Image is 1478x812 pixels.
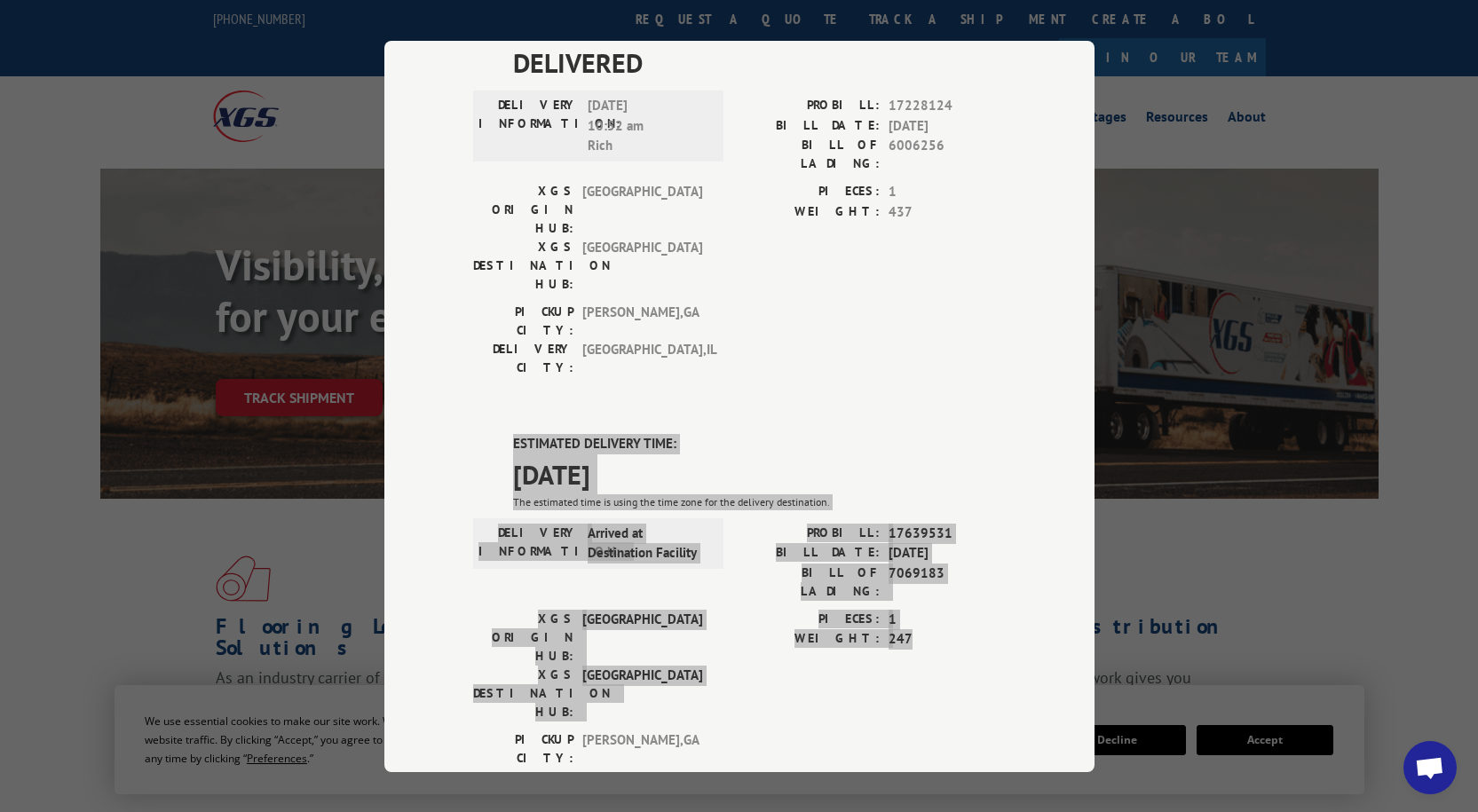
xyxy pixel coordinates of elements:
span: 247 [889,629,1006,650]
label: XGS DESTINATION HUB: [473,665,573,721]
span: 437 [889,201,1006,222]
label: DELIVERY CITY: [473,767,573,804]
span: 7069183 [889,563,1006,600]
label: BILL OF LADING: [739,136,880,173]
label: PICKUP CITY: [473,729,573,767]
span: [DATE] [889,543,1006,564]
label: BILL DATE: [739,543,880,564]
div: The estimated time is using the time zone for the delivery destination. [513,493,1006,509]
label: ESTIMATED DELIVERY TIME: [513,434,1006,454]
span: [GEOGRAPHIC_DATA] [582,238,702,294]
span: PUYALLUP , WA [582,767,702,804]
span: [GEOGRAPHIC_DATA] [582,609,702,665]
div: Open chat [1403,741,1457,794]
span: DELIVERED [513,43,1006,83]
span: 17639531 [889,523,1006,543]
span: 1 [889,182,1006,202]
span: [DATE] [513,453,1006,493]
label: PICKUP CITY: [473,303,573,340]
span: 6006256 [889,136,1006,173]
label: DELIVERY INFORMATION: [478,96,579,156]
span: Arrived at Destination Facility [588,523,707,563]
label: PIECES: [739,609,880,629]
label: DELIVERY INFORMATION: [478,523,579,563]
label: XGS ORIGIN HUB: [473,609,573,665]
span: [PERSON_NAME] , GA [582,729,702,767]
label: WEIGHT: [739,629,880,650]
label: BILL OF LADING: [739,563,880,600]
span: [DATE] [889,115,1006,136]
label: XGS DESTINATION HUB: [473,238,573,294]
span: [GEOGRAPHIC_DATA] , IL [582,340,702,377]
label: XGS ORIGIN HUB: [473,182,573,238]
label: PROBILL: [739,523,880,543]
label: DELIVERY CITY: [473,340,573,377]
label: PIECES: [739,182,880,202]
span: 17228124 [889,96,1006,116]
span: [GEOGRAPHIC_DATA] [582,182,702,238]
span: [DATE] 10:52 am Rich [588,96,707,156]
label: WEIGHT: [739,201,880,222]
label: BILL DATE: [739,115,880,136]
label: PROBILL: [739,96,880,116]
span: [PERSON_NAME] , GA [582,303,702,340]
span: [GEOGRAPHIC_DATA] [582,665,702,721]
span: 1 [889,609,1006,629]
